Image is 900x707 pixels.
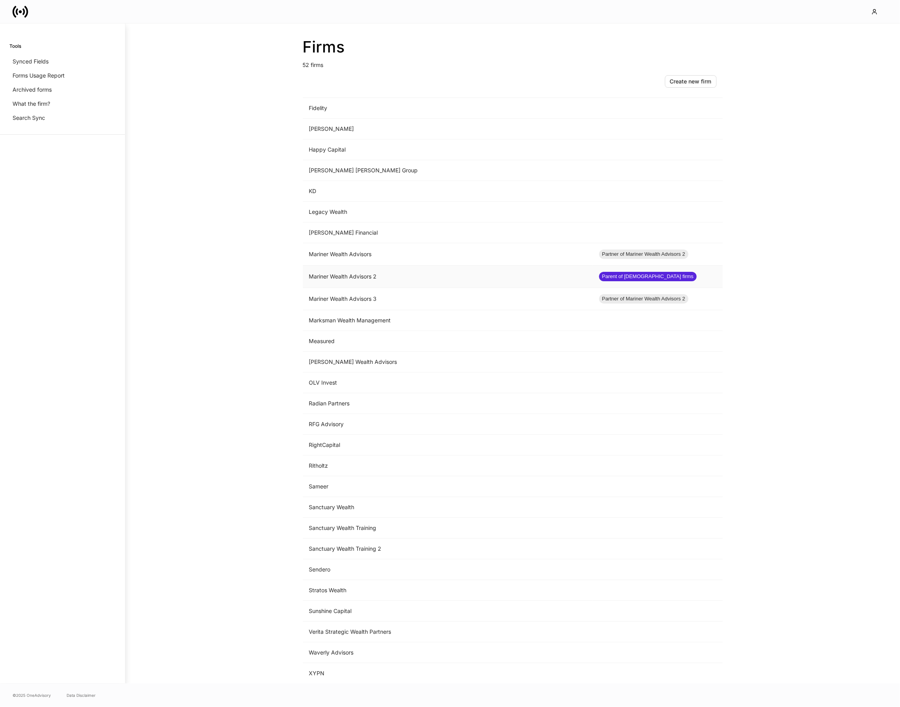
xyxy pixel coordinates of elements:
span: Partner of Mariner Wealth Advisors 2 [599,250,688,258]
td: Sanctuary Wealth [303,497,593,518]
span: Partner of Mariner Wealth Advisors 2 [599,295,688,303]
a: Archived forms [9,83,116,97]
td: XYPN [303,663,593,684]
div: Create new firm [670,79,712,84]
td: Stratos Wealth [303,580,593,601]
td: Fidelity [303,98,593,119]
td: KD [303,181,593,202]
td: RFG Advisory [303,414,593,435]
td: Happy Capital [303,139,593,160]
td: [PERSON_NAME] Wealth Advisors [303,352,593,372]
td: RightCapital [303,435,593,456]
p: Synced Fields [13,58,49,65]
a: Forms Usage Report [9,69,116,83]
td: [PERSON_NAME] Financial [303,222,593,243]
p: Forms Usage Report [13,72,65,80]
h2: Firms [303,38,723,56]
td: Mariner Wealth Advisors 3 [303,288,593,310]
td: Ritholtz [303,456,593,476]
td: Measured [303,331,593,352]
h6: Tools [9,42,21,50]
a: Data Disclaimer [67,692,96,698]
td: OLV Invest [303,372,593,393]
td: [PERSON_NAME] [PERSON_NAME] Group [303,160,593,181]
span: © 2025 OneAdvisory [13,692,51,698]
p: What the firm? [13,100,50,108]
p: Search Sync [13,114,45,122]
a: Search Sync [9,111,116,125]
a: What the firm? [9,97,116,111]
td: Radian Partners [303,393,593,414]
td: Sendero [303,559,593,580]
button: Create new firm [665,75,717,88]
td: Sanctuary Wealth Training [303,518,593,539]
td: Mariner Wealth Advisors 2 [303,266,593,288]
td: Sanctuary Wealth Training 2 [303,539,593,559]
td: Sameer [303,476,593,497]
td: Waverly Advisors [303,642,593,663]
td: Sunshine Capital [303,601,593,622]
td: Marksman Wealth Management [303,310,593,331]
a: Synced Fields [9,54,116,69]
td: Verita Strategic Wealth Partners [303,622,593,642]
span: Parent of [DEMOGRAPHIC_DATA] firms [599,273,697,280]
td: Legacy Wealth [303,202,593,222]
td: Mariner Wealth Advisors [303,243,593,266]
p: Archived forms [13,86,52,94]
p: 52 firms [303,56,723,69]
td: [PERSON_NAME] [303,119,593,139]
